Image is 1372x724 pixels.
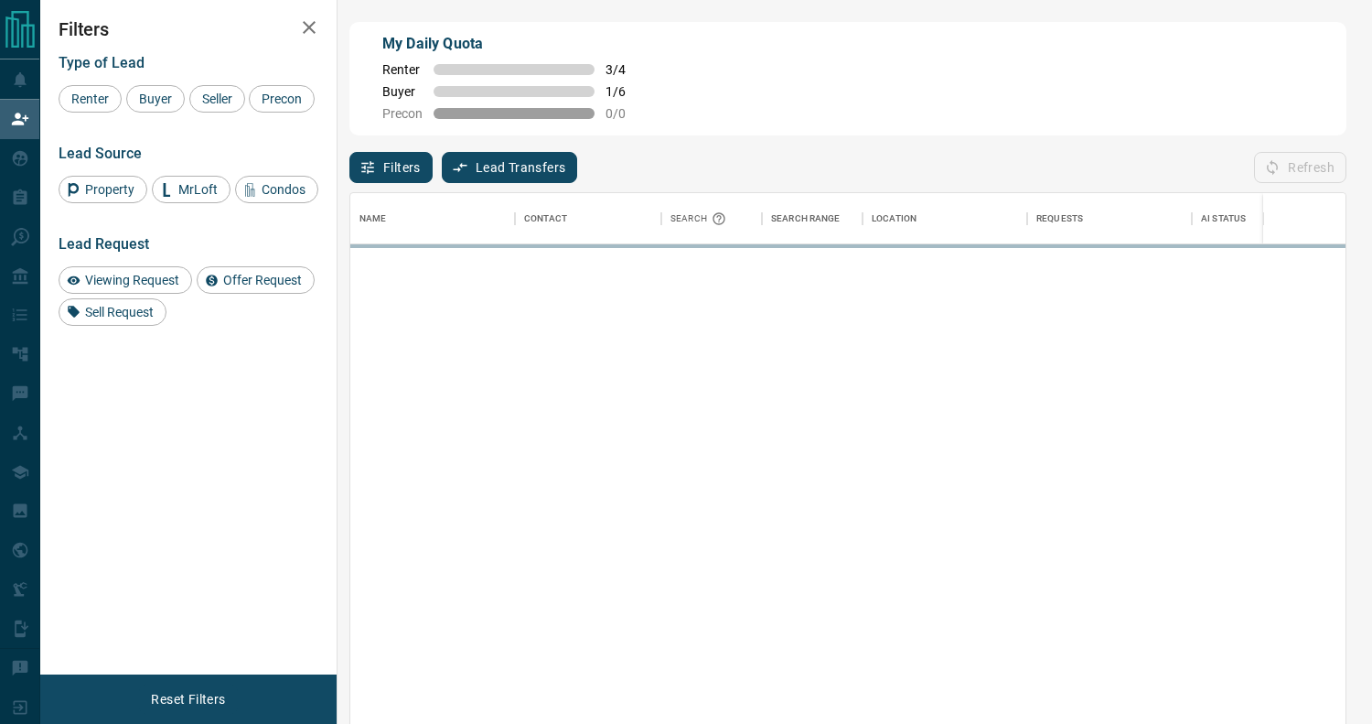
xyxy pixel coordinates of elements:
div: Viewing Request [59,266,192,294]
span: Viewing Request [79,273,186,287]
button: Reset Filters [139,684,237,715]
div: Name [350,193,515,244]
div: Requests [1027,193,1192,244]
div: Seller [189,85,245,113]
span: 1 / 6 [606,84,646,99]
div: Offer Request [197,266,315,294]
span: Type of Lead [59,54,145,71]
div: AI Status [1201,193,1246,244]
div: Contact [515,193,661,244]
div: Name [359,193,387,244]
span: Buyer [382,84,423,99]
div: Search Range [762,193,863,244]
div: Condos [235,176,318,203]
span: 3 / 4 [606,62,646,77]
div: Property [59,176,147,203]
h2: Filters [59,18,318,40]
div: Search [670,193,731,244]
span: Buyer [133,92,178,106]
span: Precon [255,92,308,106]
span: Renter [382,62,423,77]
span: Seller [196,92,239,106]
span: Sell Request [79,305,160,319]
span: Lead Request [59,235,149,253]
span: MrLoft [172,182,224,197]
span: Offer Request [217,273,308,287]
div: Requests [1036,193,1083,244]
div: Search Range [771,193,841,244]
div: Sell Request [59,298,166,326]
div: Precon [249,85,315,113]
span: Precon [382,106,423,121]
div: Location [863,193,1027,244]
button: Filters [349,152,433,183]
span: 0 / 0 [606,106,646,121]
button: Lead Transfers [442,152,578,183]
div: Contact [524,193,567,244]
span: Renter [65,92,115,106]
div: Buyer [126,85,185,113]
span: Property [79,182,141,197]
span: Lead Source [59,145,142,162]
div: Location [872,193,916,244]
div: Renter [59,85,122,113]
p: My Daily Quota [382,33,646,55]
span: Condos [255,182,312,197]
div: MrLoft [152,176,230,203]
